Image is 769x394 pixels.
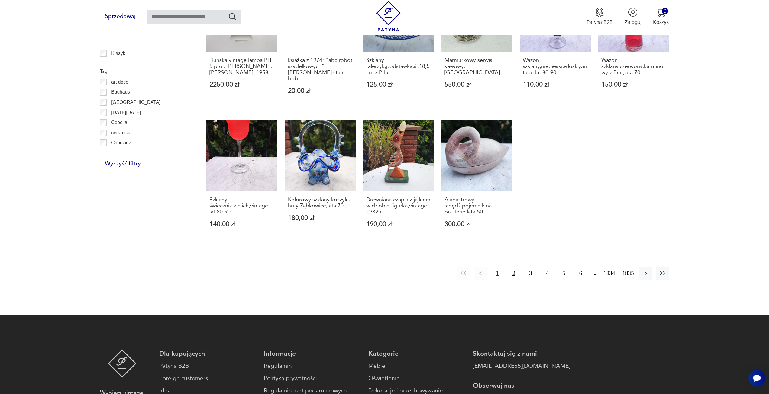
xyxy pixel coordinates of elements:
p: Tag [100,67,189,75]
h3: książka z 1974r "abc robót szydełkowych" [PERSON_NAME] stan bdb- [288,57,353,82]
p: 150,00 zł [601,82,666,88]
button: Patyna B2B [586,8,613,26]
p: [DATE][DATE] [111,109,141,117]
p: 300,00 zł [444,221,509,227]
p: 550,00 zł [444,82,509,88]
h3: Wazon szklany,czerwony,karminowy z Prlu,lata 70 [601,57,666,76]
a: Alabastrowy łabędź,pojemnik na biżuterię,lata 50Alabastrowy łabędź,pojemnik na biżuterię,lata 503... [441,120,512,242]
h3: Duńska vintage lampa PH 5 proj. [PERSON_NAME], [PERSON_NAME], 1958 [209,57,274,76]
button: 0Koszyk [653,8,669,26]
a: Polityka prywatności [264,374,361,383]
button: 1834 [602,267,617,280]
button: Wyczyść filtry [100,157,146,170]
a: Regulamin [264,362,361,370]
a: Ikona medaluPatyna B2B [586,8,613,26]
button: Sprzedawaj [100,10,141,23]
button: 5 [557,267,570,280]
a: Kolorowy szklany koszyk z huty Ząbkowice,lata 70Kolorowy szklany koszyk z huty Ząbkowice,lata 701... [285,120,356,242]
img: Patyna - sklep z meblami i dekoracjami vintage [108,349,137,378]
h3: Szklany świecznik.kielich,vintage lat 80-90 [209,197,274,215]
iframe: Smartsupp widget button [748,370,765,387]
a: Foreign customers [159,374,257,383]
a: Szklany świecznik.kielich,vintage lat 80-90Szklany świecznik.kielich,vintage lat 80-90140,00 zł [206,120,277,242]
p: Patyna B2B [586,19,613,26]
h3: Alabastrowy łabędź,pojemnik na biżuterię,lata 50 [444,197,509,215]
p: Obserwuj nas [473,381,570,390]
p: [GEOGRAPHIC_DATA] [111,98,160,106]
p: ceramika [111,129,130,137]
a: Drewniana czapla,z jajkiem w dziobie,figurka,vintage 1982 r.Drewniana czapla,z jajkiem w dziobie,... [363,120,434,242]
h3: Drewniana czapla,z jajkiem w dziobie,figurka,vintage 1982 r. [366,197,431,215]
p: 190,00 zł [366,221,431,227]
p: art deco [111,78,128,86]
img: Ikona medalu [595,8,604,17]
button: 2 [507,267,520,280]
button: 1 [491,267,504,280]
button: 3 [524,267,537,280]
p: Chodzież [111,139,131,147]
p: 20,00 zł [288,88,353,94]
h3: Wazon szklany,niebieski,włoski,vintage lat 80-90 [523,57,587,76]
div: 0 [662,8,668,14]
p: Cepelia [111,119,127,127]
img: Ikona koszyka [656,8,666,17]
a: [EMAIL_ADDRESS][DOMAIN_NAME] [473,362,570,370]
a: Patyna B2B [159,362,257,370]
p: 125,00 zł [366,82,431,88]
button: Szukaj [228,12,237,21]
p: Klasyk [111,50,125,57]
p: Skontaktuj się z nami [473,349,570,358]
button: 6 [574,267,587,280]
button: 4 [541,267,554,280]
p: 140,00 zł [209,221,274,227]
a: Oświetlenie [368,374,466,383]
p: Kategorie [368,349,466,358]
p: Bauhaus [111,88,130,96]
p: Informacje [264,349,361,358]
a: Sprzedawaj [100,14,141,19]
button: 1835 [620,267,635,280]
h3: Kolorowy szklany koszyk z huty Ząbkowice,lata 70 [288,197,353,209]
img: Patyna - sklep z meblami i dekoracjami vintage [373,1,404,31]
p: 2250,00 zł [209,82,274,88]
p: 180,00 zł [288,215,353,221]
p: Dla kupujących [159,349,257,358]
p: 110,00 zł [523,82,587,88]
img: Ikonka użytkownika [628,8,638,17]
a: Meble [368,362,466,370]
h3: Marmurkowy serwis kawowy, [GEOGRAPHIC_DATA] [444,57,509,76]
p: Ćmielów [111,149,129,157]
p: Koszyk [653,19,669,26]
h3: Szklany talerzyk,podstawka,śr.18,5 cm.z Prlu [366,57,431,76]
p: Zaloguj [625,19,641,26]
button: Zaloguj [625,8,641,26]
